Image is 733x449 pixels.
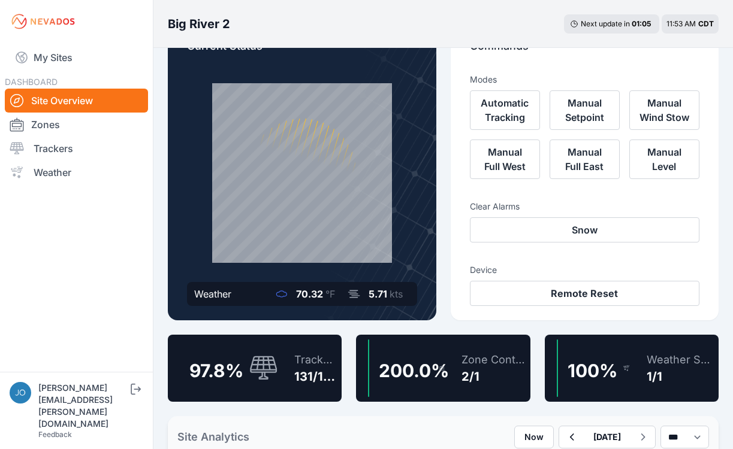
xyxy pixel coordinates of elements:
[5,136,148,160] a: Trackers
[470,38,700,64] p: Commands
[470,264,700,276] h3: Device
[38,382,128,430] div: [PERSON_NAME][EMAIL_ADDRESS][PERSON_NAME][DOMAIN_NAME]
[177,429,249,445] h2: Site Analytics
[168,335,342,402] a: 97.8%Trackers131/134
[629,139,699,179] button: Manual Level
[470,139,540,179] button: Manual Full West
[550,90,620,130] button: Manual Setpoint
[581,19,630,28] span: Next update in
[5,89,148,113] a: Site Overview
[666,19,696,28] span: 11:53 AM
[369,288,387,300] span: 5.71
[5,43,148,72] a: My Sites
[632,19,653,29] div: 01 : 05
[356,335,530,402] a: 200.0%Zone Controllers2/1
[38,430,72,439] a: Feedback
[647,368,714,385] div: 1/1
[470,217,700,242] button: Snow
[470,74,497,86] h3: Modes
[584,426,631,448] button: [DATE]
[470,90,540,130] button: Automatic Tracking
[10,382,31,404] img: joe.mikula@nevados.solar
[5,113,148,136] a: Zones
[325,288,335,300] span: °F
[647,351,714,368] div: Weather Sensors
[294,351,337,368] div: Trackers
[629,90,699,130] button: Manual Wind Stow
[189,360,243,381] span: 97.8 %
[194,287,231,301] div: Weather
[461,351,526,368] div: Zone Controllers
[698,19,714,28] span: CDT
[5,160,148,184] a: Weather
[568,360,617,381] span: 100 %
[470,201,700,213] h3: Clear Alarms
[294,368,337,385] div: 131/134
[379,360,449,381] span: 200.0 %
[470,281,700,306] button: Remote Reset
[550,139,620,179] button: Manual Full East
[514,426,554,448] button: Now
[168,8,230,40] nav: Breadcrumb
[187,38,417,64] p: Current Status
[390,288,403,300] span: kts
[168,16,230,32] h3: Big River 2
[5,77,58,87] span: DASHBOARD
[10,12,77,31] img: Nevados
[296,288,323,300] span: 70.32
[545,335,719,402] a: 100%Weather Sensors1/1
[461,368,526,385] div: 2/1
